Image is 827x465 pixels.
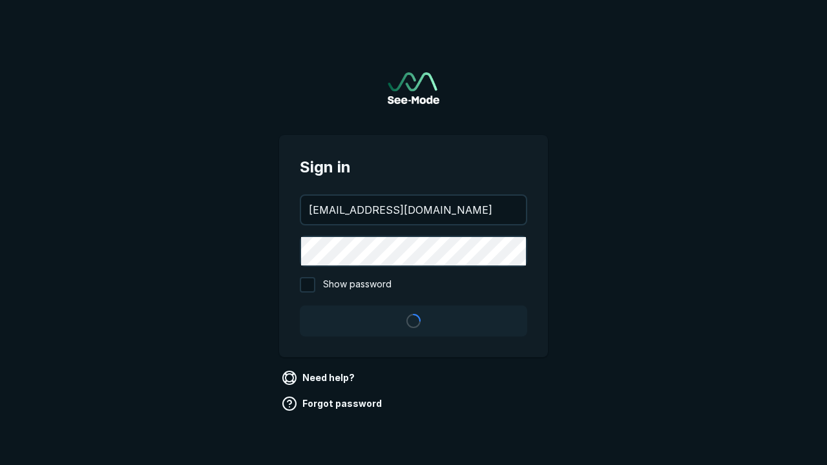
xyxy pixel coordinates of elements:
span: Show password [323,277,392,293]
a: Go to sign in [388,72,439,104]
a: Forgot password [279,393,387,414]
input: your@email.com [301,196,526,224]
span: Sign in [300,156,527,179]
img: See-Mode Logo [388,72,439,104]
a: Need help? [279,367,360,388]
